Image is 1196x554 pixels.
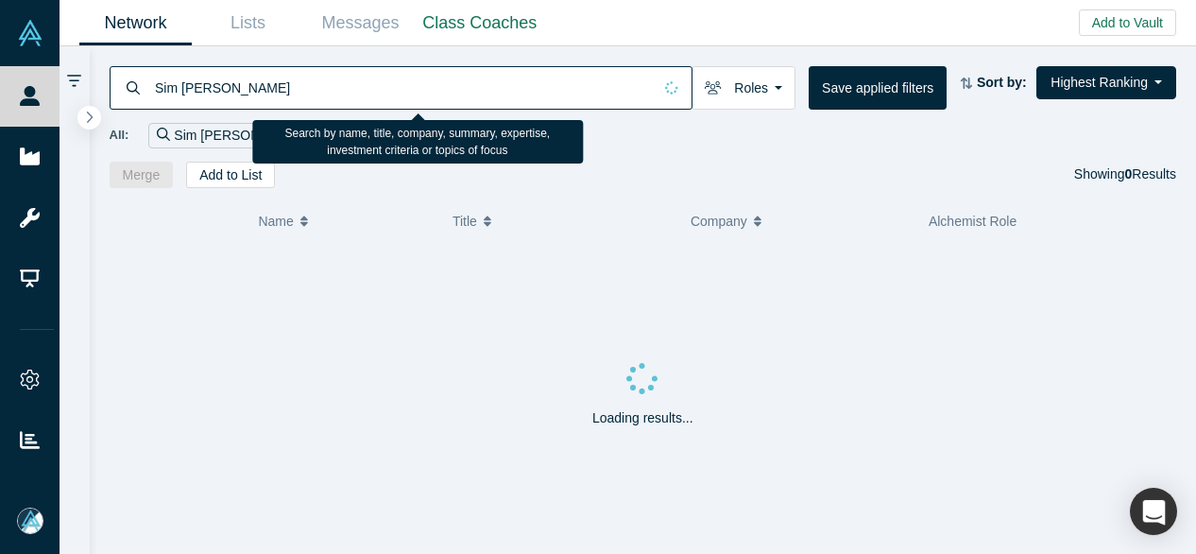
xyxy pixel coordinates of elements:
button: Save applied filters [809,66,947,110]
button: Remove Filter [309,125,323,147]
button: Merge [110,162,174,188]
button: Highest Ranking [1036,66,1176,99]
div: Sim [PERSON_NAME] [148,123,332,148]
button: Add to Vault [1079,9,1176,36]
a: Messages [304,1,417,45]
p: Loading results... [592,408,693,428]
span: Alchemist Role [929,214,1017,229]
img: Alchemist Vault Logo [17,20,43,46]
span: Results [1125,166,1176,182]
button: Roles [692,66,795,110]
button: Title [453,201,671,241]
button: Add to List [186,162,275,188]
strong: 0 [1125,166,1133,182]
span: All: [110,126,129,145]
input: Search by name, title, company, summary, expertise, investment criteria or topics of focus [153,65,652,110]
img: Mia Scott's Account [17,508,43,534]
button: Company [691,201,909,241]
a: Network [79,1,192,45]
span: Company [691,201,747,241]
button: Name [258,201,433,241]
span: Name [258,201,293,241]
a: Lists [192,1,304,45]
span: Title [453,201,477,241]
a: Class Coaches [417,1,543,45]
strong: Sort by: [977,75,1027,90]
div: Showing [1074,162,1176,188]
